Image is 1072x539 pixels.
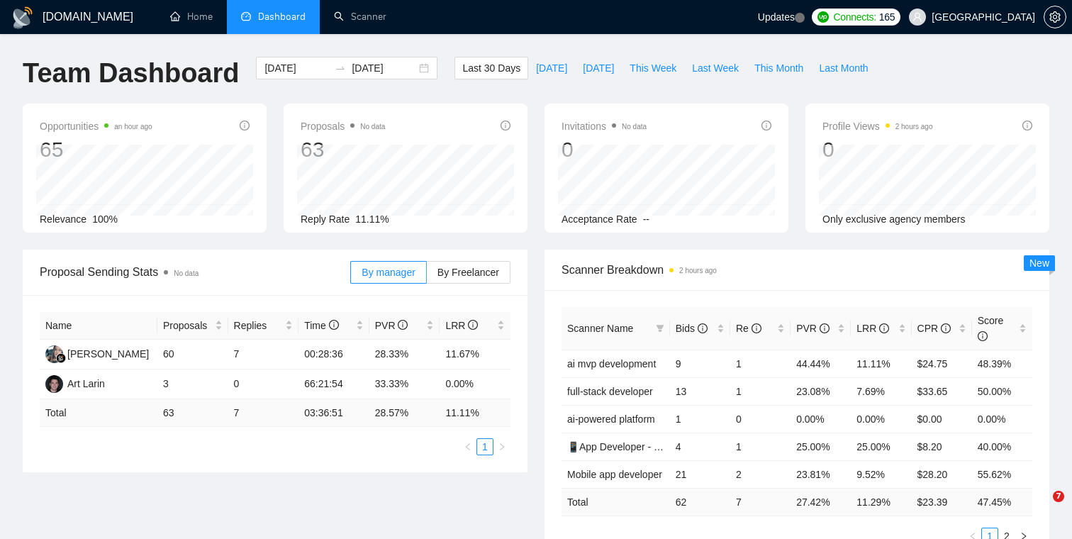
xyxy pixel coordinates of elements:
td: 0 [228,369,299,399]
span: info-circle [978,331,988,341]
td: 7.69% [851,377,911,405]
span: [DATE] [536,60,567,76]
td: 11.11% [851,350,911,377]
td: 13 [670,377,730,405]
a: full-stack developer [567,386,653,397]
td: 1 [730,377,791,405]
span: PVR [796,323,830,334]
img: logo [11,6,34,29]
td: 33.33% [369,369,440,399]
div: 0 [822,136,933,163]
a: 1 [477,439,493,455]
span: info-circle [240,121,250,130]
td: 23.08% [791,377,851,405]
span: swap-right [335,62,346,74]
td: $8.20 [912,433,972,460]
h1: Team Dashboard [23,57,239,90]
span: Re [736,323,761,334]
span: Updates [758,11,795,23]
td: 03:36:51 [298,399,369,427]
span: No data [360,123,385,130]
td: 3 [157,369,228,399]
button: left [459,438,476,455]
td: 1 [670,405,730,433]
td: 4 [670,433,730,460]
span: info-circle [941,323,951,333]
td: 28.57 % [369,399,440,427]
span: By manager [362,267,415,278]
span: Reply Rate [301,213,350,225]
span: filter [656,324,664,333]
td: $33.65 [912,377,972,405]
a: searchScanner [334,11,386,23]
time: an hour ago [114,123,152,130]
td: 9.52% [851,460,911,488]
time: 2 hours ago [895,123,933,130]
a: 📱App Developer - titles [567,441,674,452]
span: right [498,443,506,451]
td: 2 [730,460,791,488]
span: info-circle [879,323,889,333]
div: 65 [40,136,152,163]
th: Proposals [157,312,228,340]
td: Total [562,488,670,516]
span: Dashboard [258,11,306,23]
span: Profile Views [822,118,933,135]
span: info-circle [1022,121,1032,130]
button: [DATE] [528,57,575,79]
span: No data [622,123,647,130]
span: Last 30 Days [462,60,520,76]
span: Time [304,320,338,331]
td: $28.20 [912,460,972,488]
li: Previous Page [459,438,476,455]
td: 25.00% [791,433,851,460]
td: 28.33% [369,340,440,369]
td: 0.00% [791,405,851,433]
a: setting [1044,11,1066,23]
th: Replies [228,312,299,340]
img: AL [45,375,63,393]
span: to [335,62,346,74]
span: dashboard [241,11,251,21]
td: 66:21:54 [298,369,369,399]
span: Score [978,315,1004,342]
div: [PERSON_NAME] [67,346,149,362]
td: 0.00% [851,405,911,433]
button: This Month [747,57,811,79]
th: Name [40,312,157,340]
span: Proposals [301,118,385,135]
td: 7 [730,488,791,516]
time: 2 hours ago [679,267,717,274]
span: No data [174,269,199,277]
span: CPR [917,323,951,334]
img: gigradar-bm.png [56,353,66,363]
td: $24.75 [912,350,972,377]
td: 0 [730,405,791,433]
td: 11.11 % [440,399,510,427]
span: Only exclusive agency members [822,213,966,225]
button: Last Week [684,57,747,79]
button: right [493,438,510,455]
button: Last 30 Days [454,57,528,79]
span: filter [653,318,667,339]
span: Relevance [40,213,86,225]
td: 0.00% [972,405,1032,433]
td: Total [40,399,157,427]
span: Proposal Sending Stats [40,263,350,281]
td: 23.81% [791,460,851,488]
td: $ 23.39 [912,488,972,516]
td: 7 [228,399,299,427]
button: [DATE] [575,57,622,79]
span: 100% [92,213,118,225]
td: 1 [730,433,791,460]
a: Mobile app developer [567,469,662,480]
span: info-circle [468,320,478,330]
span: -- [643,213,649,225]
span: 165 [879,9,895,25]
td: 62 [670,488,730,516]
input: End date [352,60,416,76]
span: Last Month [819,60,868,76]
a: MC[PERSON_NAME] [45,348,149,359]
span: This Month [754,60,803,76]
td: 7 [228,340,299,369]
